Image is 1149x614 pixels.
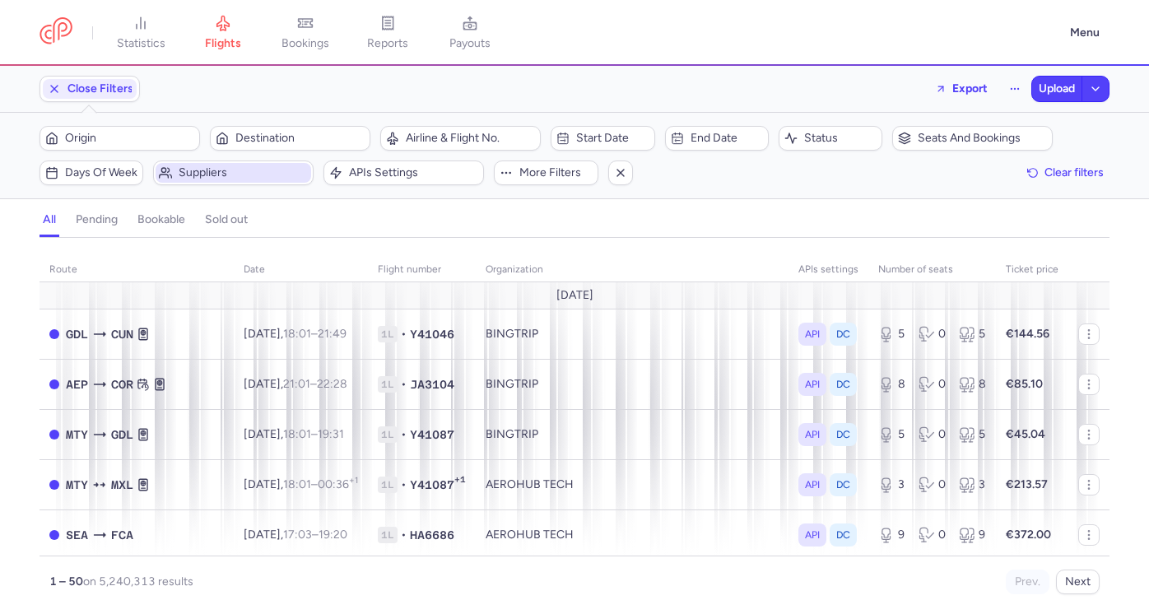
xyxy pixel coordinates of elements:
[836,326,850,342] span: DC
[378,426,398,443] span: 1L
[410,326,454,342] span: Y41046
[476,309,788,359] td: BINGTRIP
[67,82,133,95] span: Close Filters
[1006,477,1048,491] strong: €213.57
[43,212,56,227] h4: all
[111,526,133,544] span: FCA
[111,325,133,343] span: CUN
[805,426,820,443] span: API
[406,132,535,145] span: Airline & Flight No.
[40,126,200,151] button: Origin
[40,17,72,48] a: CitizenPlane red outlined logo
[66,375,88,393] span: AEP
[878,426,905,443] div: 5
[283,528,312,542] time: 17:03
[210,126,370,151] button: Destination
[1044,166,1104,179] span: Clear filters
[244,477,358,491] span: [DATE],
[556,289,593,302] span: [DATE]
[519,166,592,179] span: More filters
[179,166,308,179] span: Suppliers
[205,212,248,227] h4: sold out
[319,528,347,542] time: 19:20
[111,476,133,494] span: MXL
[1006,528,1051,542] strong: €372.00
[401,426,407,443] span: •
[318,427,344,441] time: 19:31
[410,527,454,543] span: HA6686
[49,574,83,588] strong: 1 – 50
[318,327,347,341] time: 21:49
[66,526,88,544] span: SEA
[805,326,820,342] span: API
[919,527,946,543] div: 0
[1039,82,1075,95] span: Upload
[959,527,986,543] div: 9
[959,426,986,443] div: 5
[878,326,905,342] div: 5
[410,426,454,443] span: Y41087
[65,166,137,179] span: Days of week
[919,426,946,443] div: 0
[349,475,358,486] sup: +1
[368,258,476,282] th: Flight number
[959,326,986,342] div: 5
[234,258,368,282] th: date
[576,132,649,145] span: Start date
[283,377,347,391] span: –
[868,258,996,282] th: number of seats
[1060,17,1109,49] button: Menu
[367,36,408,51] span: reports
[117,36,165,51] span: statistics
[111,426,133,444] span: GDL
[283,477,311,491] time: 18:01
[836,426,850,443] span: DC
[244,427,344,441] span: [DATE],
[283,427,344,441] span: –
[380,126,541,151] button: Airline & Flight No.
[76,212,118,227] h4: pending
[476,509,788,560] td: AEROHUB TECH
[205,36,241,51] span: flights
[66,476,88,494] span: MTY
[494,160,598,185] button: More filters
[1056,570,1100,594] button: Next
[283,528,347,542] span: –
[401,527,407,543] span: •
[1006,327,1049,341] strong: €144.56
[235,132,365,145] span: Destination
[111,375,133,393] span: COR
[691,132,763,145] span: End date
[153,160,314,185] button: Suppliers
[919,376,946,393] div: 0
[805,477,820,493] span: API
[476,359,788,409] td: BINGTRIP
[410,477,454,493] span: Y41087
[401,376,407,393] span: •
[1006,570,1049,594] button: Prev.
[40,77,139,101] button: Close Filters
[1006,377,1043,391] strong: €85.10
[476,409,788,459] td: BINGTRIP
[805,376,820,393] span: API
[805,527,820,543] span: API
[283,327,311,341] time: 18:01
[878,527,905,543] div: 9
[924,76,998,102] button: Export
[323,160,484,185] button: APIs settings
[919,326,946,342] div: 0
[779,126,882,151] button: Status
[788,258,868,282] th: APIs settings
[959,376,986,393] div: 8
[281,36,329,51] span: bookings
[804,132,877,145] span: Status
[401,477,407,493] span: •
[878,477,905,493] div: 3
[476,258,788,282] th: organization
[401,326,407,342] span: •
[996,258,1068,282] th: Ticket price
[410,376,454,393] span: JA3104
[283,377,310,391] time: 21:01
[1032,77,1082,101] button: Upload
[1021,160,1109,185] button: Clear filters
